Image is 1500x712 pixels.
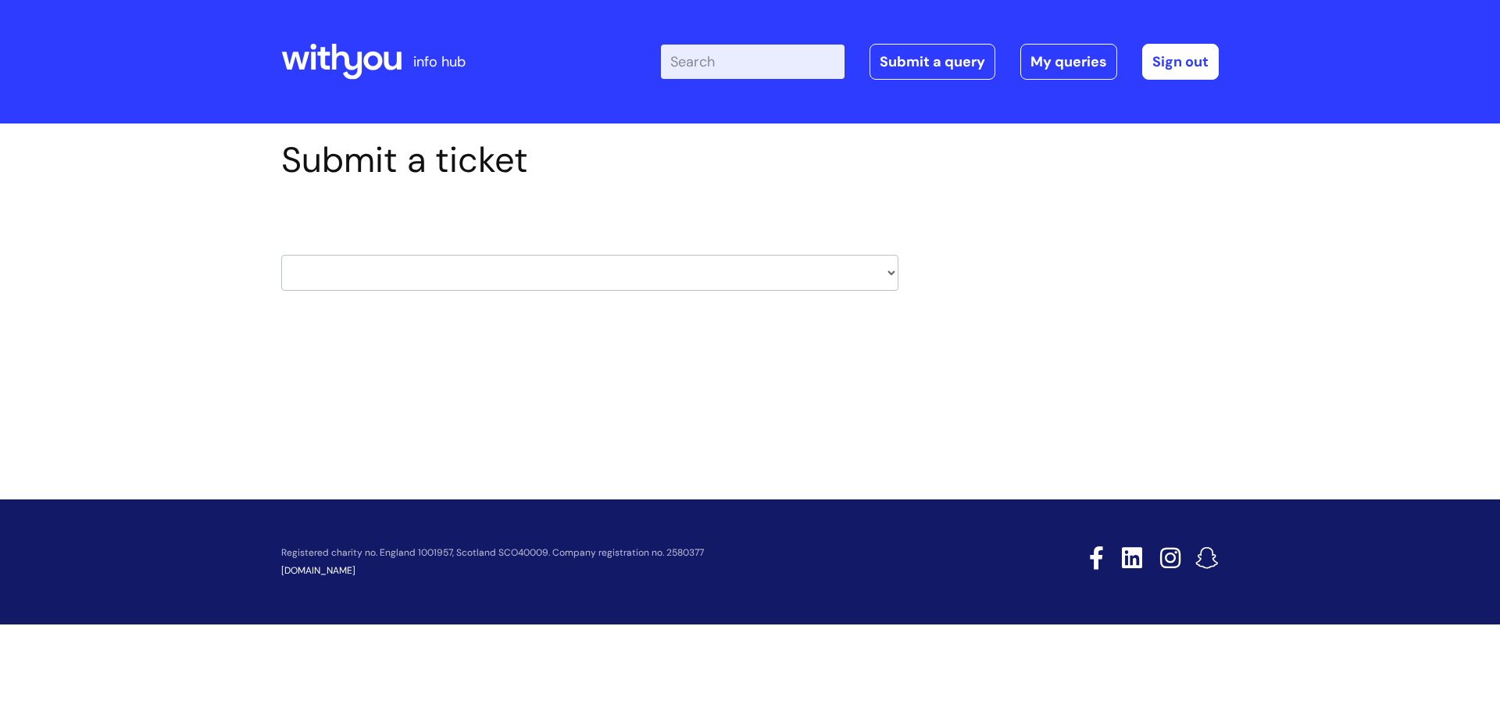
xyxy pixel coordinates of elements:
[1142,44,1219,80] a: Sign out
[1020,44,1117,80] a: My queries
[281,548,978,558] p: Registered charity no. England 1001957, Scotland SCO40009. Company registration no. 2580377
[870,44,995,80] a: Submit a query
[413,49,466,74] p: info hub
[281,564,355,577] a: [DOMAIN_NAME]
[281,139,898,181] h1: Submit a ticket
[661,44,1219,80] div: | -
[661,45,845,79] input: Search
